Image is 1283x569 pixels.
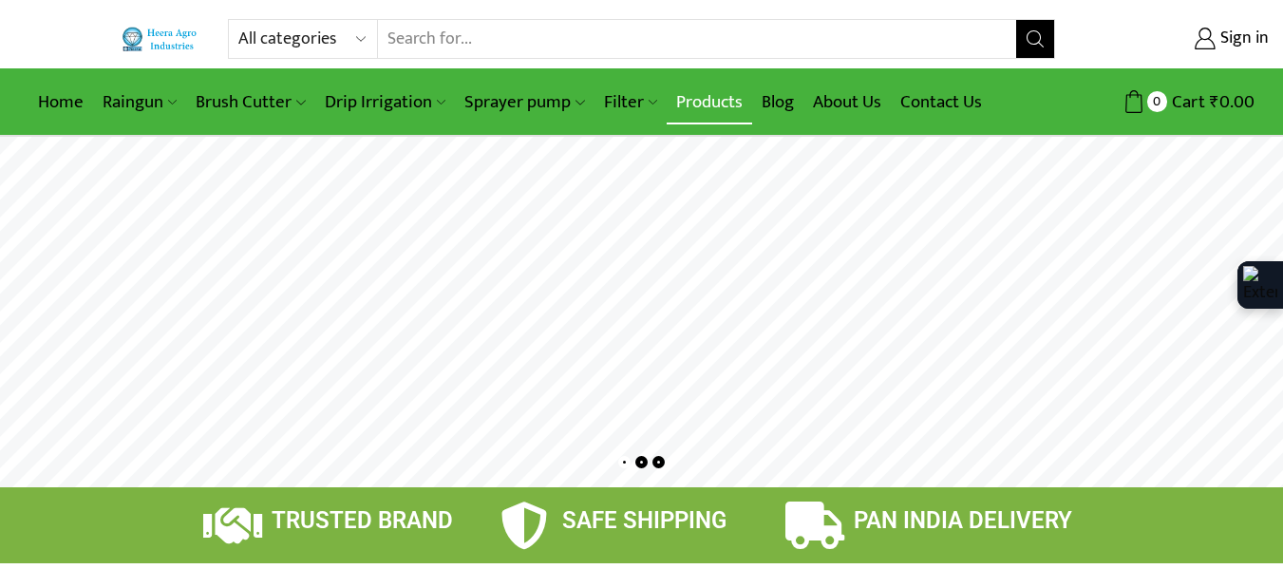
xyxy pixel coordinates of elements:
span: PAN INDIA DELIVERY [854,507,1072,534]
span: Sign in [1216,27,1269,51]
span: ₹ [1210,87,1219,117]
a: Sprayer pump [455,80,594,124]
a: Drip Irrigation [315,80,455,124]
a: Home [28,80,93,124]
a: Sign in [1084,22,1269,56]
img: Extension Icon [1243,266,1277,304]
a: Contact Us [891,80,991,124]
a: Products [667,80,752,124]
input: Search for... [378,20,1015,58]
span: SAFE SHIPPING [562,507,726,534]
a: Raingun [93,80,186,124]
a: 0 Cart ₹0.00 [1074,85,1255,120]
span: Cart [1167,89,1205,115]
span: TRUSTED BRAND [272,507,453,534]
a: Filter [594,80,667,124]
a: Brush Cutter [186,80,314,124]
a: About Us [803,80,891,124]
bdi: 0.00 [1210,87,1255,117]
a: Blog [752,80,803,124]
button: Search button [1016,20,1054,58]
span: 0 [1147,91,1167,111]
